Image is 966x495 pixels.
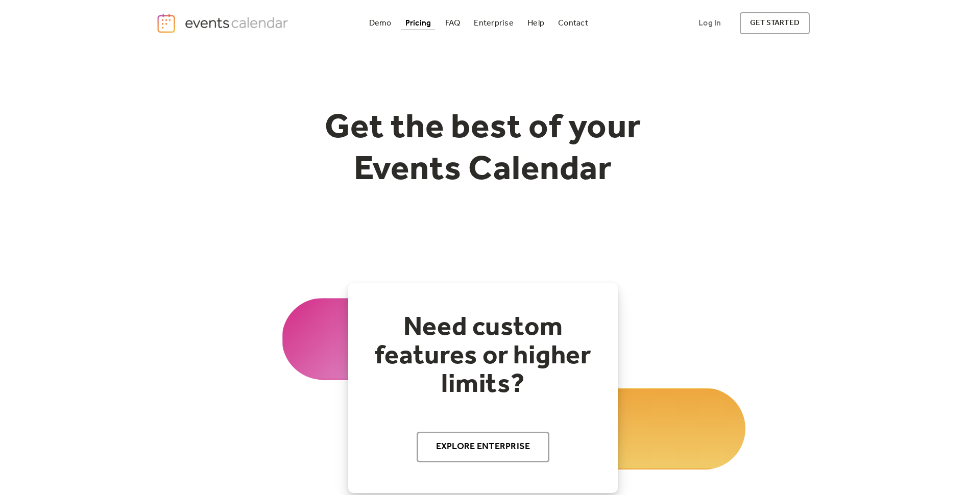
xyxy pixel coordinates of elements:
a: Enterprise [470,16,517,30]
a: Contact [554,16,592,30]
a: FAQ [441,16,465,30]
div: Demo [369,20,392,26]
div: Help [527,20,544,26]
a: Pricing [401,16,436,30]
a: Help [523,16,548,30]
div: Pricing [405,20,431,26]
h2: Need custom features or higher limits? [369,313,597,399]
a: Log In [688,12,731,34]
a: Demo [365,16,396,30]
a: get started [740,12,810,34]
div: Contact [558,20,588,26]
a: Explore Enterprise [417,432,550,462]
h1: Get the best of your Events Calendar [287,108,679,191]
div: FAQ [445,20,461,26]
div: Enterprise [474,20,513,26]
